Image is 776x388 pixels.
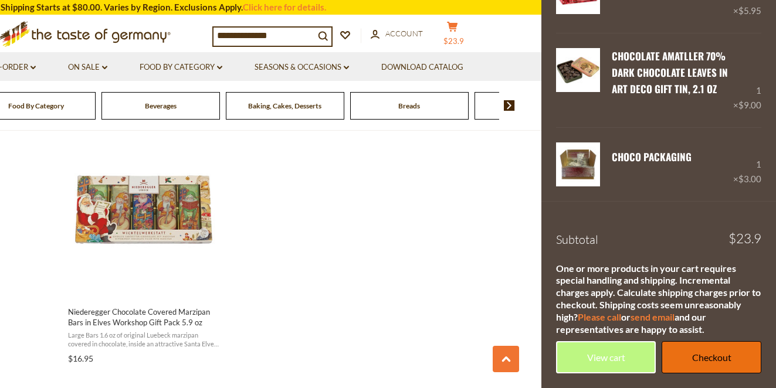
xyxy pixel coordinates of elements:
span: $9.00 [738,100,761,110]
a: Niederegger Chocolate Covered Marzipan Bars in Elves Workshop Gift Pack 5.9 oz [66,122,222,368]
img: Chocolate Amatller 70% Dark Chocolate Leaves in Art Deco Gift Tin, 2.1 oz [556,48,600,92]
img: next arrow [504,100,515,111]
span: $23.9 [443,36,464,46]
a: Seasons & Occasions [255,61,349,74]
a: Food By Category [140,61,222,74]
a: Chocolate Amatller 70% Dark Chocolate Leaves in Art Deco Gift Tin, 2.1 oz [612,49,728,97]
a: Click here for details. [243,2,326,12]
a: Chocolate Amatller 70% Dark Chocolate Leaves in Art Deco Gift Tin, 2.1 oz [556,48,600,113]
a: Baking, Cakes, Desserts [248,101,321,110]
span: $5.95 [738,5,761,16]
a: View cart [556,341,656,373]
div: One or more products in your cart requires special handling and shipping. Incremental charges app... [556,263,761,336]
span: Niederegger Chocolate Covered Marzipan Bars in Elves Workshop Gift Pack 5.9 oz [68,307,220,328]
button: $23.9 [435,21,470,50]
span: $16.95 [68,353,93,363]
span: Large Bars 1.6 oz of original Luebeck marzipan covered in chocolate, inside an attractive Santa E... [68,331,220,349]
a: Beverages [145,101,177,110]
a: Download Catalog [381,61,463,74]
img: CHOCO Packaging [556,142,600,186]
div: 1 × [733,142,761,186]
a: Please call [578,311,621,322]
div: 1 × [733,48,761,113]
span: Subtotal [556,232,598,247]
a: Account [371,28,423,40]
a: CHOCO Packaging [612,149,692,164]
a: Food By Category [8,101,64,110]
span: $3.00 [738,173,761,184]
a: On Sale [68,61,107,74]
span: Account [385,29,423,38]
span: $23.9 [728,232,761,245]
a: Breads [398,101,420,110]
a: send email [631,311,675,322]
a: Checkout [662,341,761,373]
